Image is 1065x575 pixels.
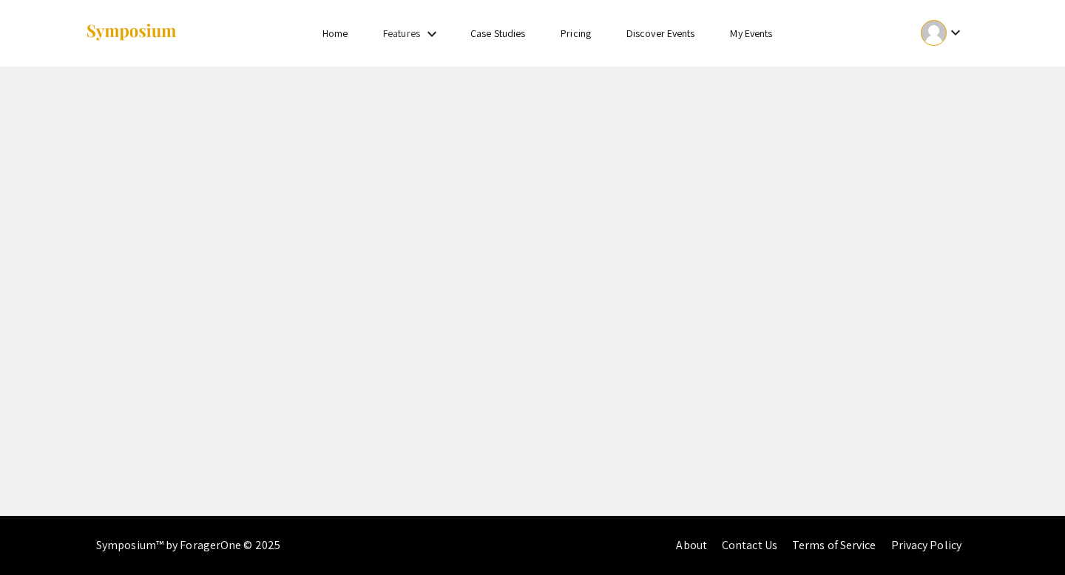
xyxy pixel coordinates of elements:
[470,27,525,40] a: Case Studies
[322,27,348,40] a: Home
[947,24,964,41] mat-icon: Expand account dropdown
[85,23,177,43] img: Symposium by ForagerOne
[626,27,695,40] a: Discover Events
[561,27,591,40] a: Pricing
[730,27,772,40] a: My Events
[905,16,980,50] button: Expand account dropdown
[1002,508,1054,564] iframe: Chat
[722,537,777,553] a: Contact Us
[96,516,280,575] div: Symposium™ by ForagerOne © 2025
[383,27,420,40] a: Features
[891,537,961,553] a: Privacy Policy
[792,537,876,553] a: Terms of Service
[676,537,707,553] a: About
[423,25,441,43] mat-icon: Expand Features list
